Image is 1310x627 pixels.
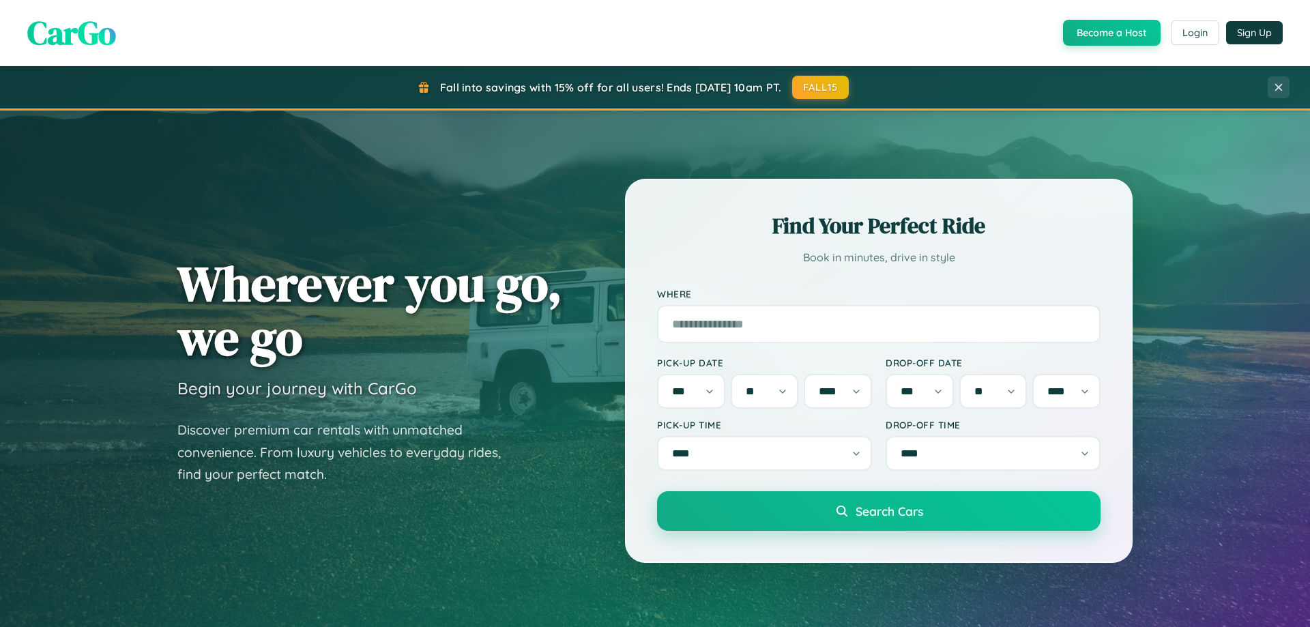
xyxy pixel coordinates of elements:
h1: Wherever you go, we go [177,257,562,364]
h3: Begin your journey with CarGo [177,378,417,398]
label: Drop-off Time [886,419,1101,431]
button: Search Cars [657,491,1101,531]
label: Pick-up Date [657,357,872,368]
button: Login [1171,20,1219,45]
label: Pick-up Time [657,419,872,431]
button: Become a Host [1063,20,1161,46]
span: CarGo [27,10,116,55]
label: Drop-off Date [886,357,1101,368]
h2: Find Your Perfect Ride [657,211,1101,241]
p: Discover premium car rentals with unmatched convenience. From luxury vehicles to everyday rides, ... [177,419,519,486]
button: FALL15 [792,76,849,99]
span: Fall into savings with 15% off for all users! Ends [DATE] 10am PT. [440,81,782,94]
p: Book in minutes, drive in style [657,248,1101,267]
span: Search Cars [856,504,923,519]
button: Sign Up [1226,21,1283,44]
label: Where [657,288,1101,300]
